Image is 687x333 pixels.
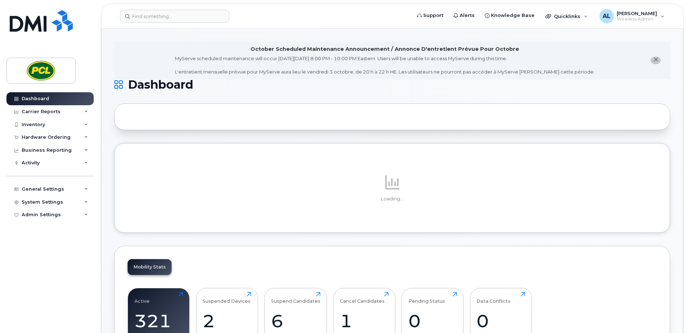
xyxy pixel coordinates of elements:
[477,310,525,332] div: 0
[651,57,661,64] button: close notification
[408,292,445,304] div: Pending Status
[134,292,150,304] div: Active
[175,55,595,75] div: MyServe scheduled maintenance will occur [DATE][DATE] 8:00 PM - 10:00 PM Eastern. Users will be u...
[271,292,320,304] div: Suspend Candidates
[203,292,251,304] div: Suspended Devices
[340,292,385,304] div: Cancel Candidates
[408,310,457,332] div: 0
[271,310,320,332] div: 6
[477,292,510,304] div: Data Conflicts
[128,196,657,202] p: Loading...
[203,310,251,332] div: 2
[128,79,193,90] span: Dashboard
[134,310,183,332] div: 321
[340,310,389,332] div: 1
[251,45,519,53] div: October Scheduled Maintenance Announcement / Annonce D'entretient Prévue Pour Octobre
